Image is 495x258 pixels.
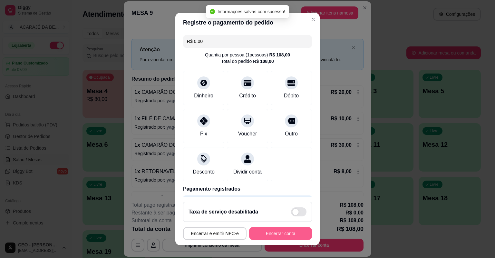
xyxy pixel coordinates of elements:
[200,130,207,138] div: Pix
[253,58,274,64] div: R$ 108,00
[249,227,312,240] button: Encerrar conta
[269,52,290,58] div: R$ 108,00
[183,185,312,193] p: Pagamento registrados
[238,130,257,138] div: Voucher
[187,35,308,48] input: Ex.: hambúrguer de cordeiro
[194,92,213,100] div: Dinheiro
[221,58,274,64] div: Total do pedido
[205,52,290,58] div: Quantia por pessoa ( 1 pessoas)
[193,168,215,176] div: Desconto
[233,168,262,176] div: Dividir conta
[239,92,256,100] div: Crédito
[183,227,247,240] button: Encerrar e emitir NFC-e
[218,9,285,14] span: Informações salvas com sucesso!
[285,130,298,138] div: Outro
[210,9,215,14] span: check-circle
[189,208,258,216] h2: Taxa de serviço desabilitada
[308,14,318,25] button: Close
[175,13,320,32] header: Registre o pagamento do pedido
[284,92,299,100] div: Débito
